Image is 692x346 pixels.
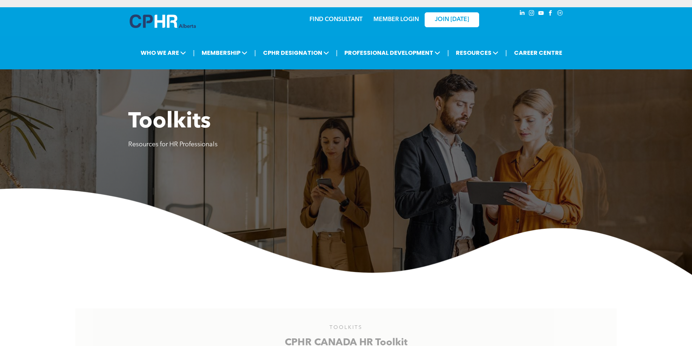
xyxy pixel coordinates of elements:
[373,17,419,23] a: MEMBER LOGIN
[537,9,545,19] a: youtube
[128,141,218,148] span: Resources for HR Professionals
[342,46,442,60] span: PROFESSIONAL DEVELOPMENT
[309,17,363,23] a: FIND CONSULTANT
[518,9,526,19] a: linkedin
[329,325,363,330] span: TOOLKITS
[254,45,256,60] li: |
[435,16,469,23] span: JOIN [DATE]
[138,46,188,60] span: WHO WE ARE
[505,45,507,60] li: |
[199,46,250,60] span: MEMBERSHIP
[447,45,449,60] li: |
[128,111,211,133] span: Toolkits
[425,12,479,27] a: JOIN [DATE]
[454,46,501,60] span: RESOURCES
[193,45,195,60] li: |
[336,45,338,60] li: |
[528,9,536,19] a: instagram
[547,9,555,19] a: facebook
[512,46,564,60] a: CAREER CENTRE
[556,9,564,19] a: Social network
[130,15,196,28] img: A blue and white logo for cp alberta
[261,46,331,60] span: CPHR DESIGNATION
